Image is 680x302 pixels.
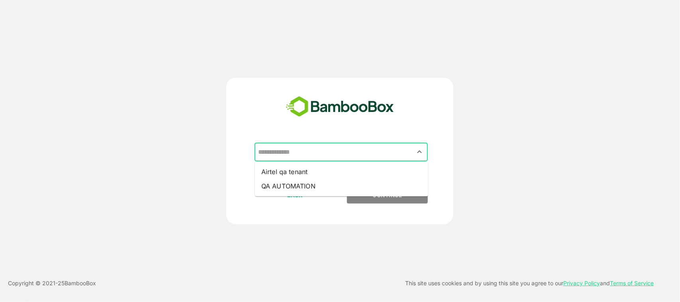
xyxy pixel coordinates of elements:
p: This site uses cookies and by using this site you agree to our and [406,278,654,288]
img: bamboobox [282,94,398,120]
li: QA AUTOMATION [255,179,428,193]
p: Copyright © 2021- 25 BambooBox [8,278,96,288]
a: Terms of Service [610,280,654,286]
li: Airtel qa tenant [255,165,428,179]
a: Privacy Policy [564,280,600,286]
button: Close [414,147,425,157]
